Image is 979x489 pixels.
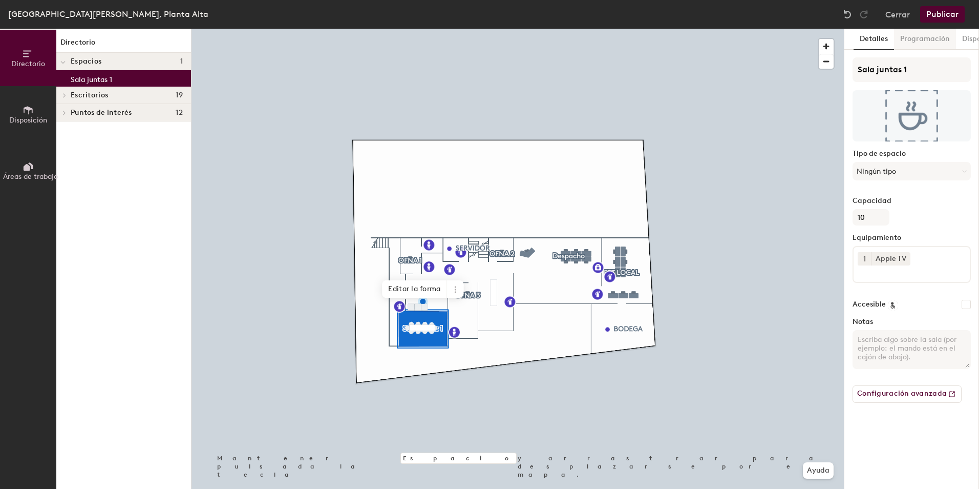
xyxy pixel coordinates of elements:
span: Disposición [9,116,47,125]
button: Configuración avanzada [853,385,962,403]
button: Ayuda [803,462,834,479]
span: Editar la forma [382,280,447,298]
span: 12 [176,109,183,117]
span: 1 [863,254,866,264]
span: 19 [176,91,183,99]
span: Puntos de interés [71,109,132,117]
div: Apple TV [871,252,910,266]
label: Equipamiento [853,234,971,242]
label: Tipo de espacio [853,150,971,158]
p: Sala juntas 1 [71,72,112,84]
label: Accesible [853,300,886,309]
span: 1 [180,57,183,66]
button: Cerrar [885,6,910,23]
button: Publicar [920,6,965,23]
span: Escritorios [71,91,108,99]
span: Directorio [11,59,45,68]
div: [GEOGRAPHIC_DATA][PERSON_NAME], Planta Alta [8,8,208,21]
label: Notas [853,318,971,326]
img: The space named Sala juntas 1 [853,90,971,141]
button: Ningún tipo [853,162,971,180]
span: Áreas de trabajo [3,172,58,181]
label: Capacidad [853,197,971,205]
button: Programación [894,29,956,50]
img: Undo [842,9,853,19]
span: Espacios [71,57,101,66]
h1: Directorio [56,37,191,53]
button: Detalles [854,29,894,50]
button: 1 [858,252,871,266]
img: Redo [859,9,869,19]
